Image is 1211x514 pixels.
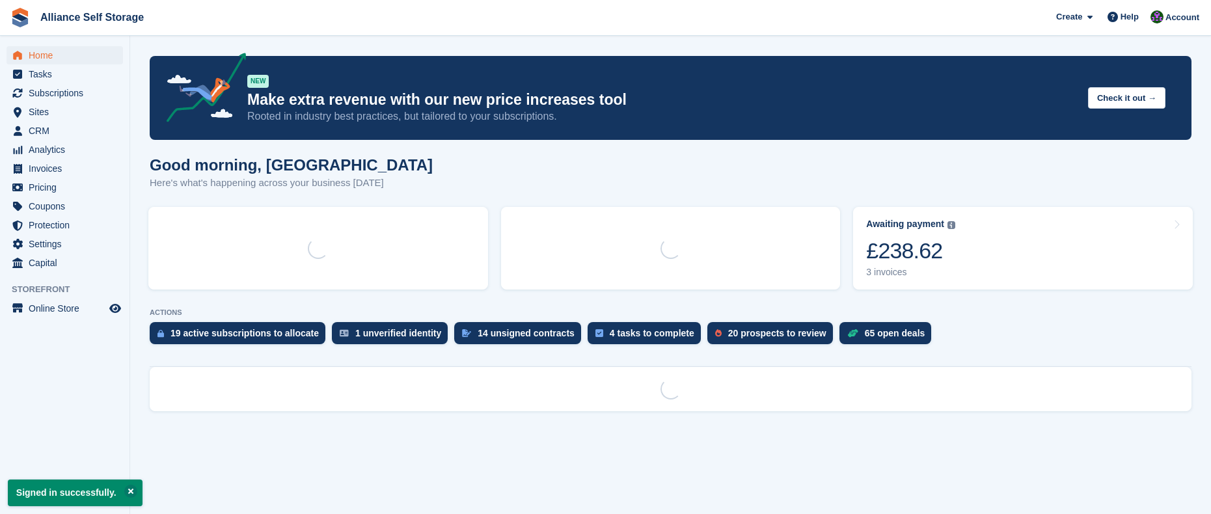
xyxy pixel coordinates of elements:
[7,141,123,159] a: menu
[29,216,107,234] span: Protection
[29,159,107,178] span: Invoices
[462,329,471,337] img: contract_signature_icon-13c848040528278c33f63329250d36e43548de30e8caae1d1a13099fd9432cc5.svg
[866,219,944,230] div: Awaiting payment
[29,122,107,140] span: CRM
[847,329,858,338] img: deal-1b604bf984904fb50ccaf53a9ad4b4a5d6e5aea283cecdc64d6e3604feb123c2.svg
[8,480,143,506] p: Signed in successfully.
[7,197,123,215] a: menu
[866,237,955,264] div: £238.62
[355,328,441,338] div: 1 unverified identity
[947,221,955,229] img: icon-info-grey-7440780725fd019a000dd9b08b2336e03edf1995a4989e88bcd33f0948082b44.svg
[588,322,707,351] a: 4 tasks to complete
[1121,10,1139,23] span: Help
[247,75,269,88] div: NEW
[29,141,107,159] span: Analytics
[7,254,123,272] a: menu
[157,329,164,338] img: active_subscription_to_allocate_icon-d502201f5373d7db506a760aba3b589e785aa758c864c3986d89f69b8ff3...
[7,122,123,140] a: menu
[247,109,1078,124] p: Rooted in industry best practices, but tailored to your subscriptions.
[29,197,107,215] span: Coupons
[29,235,107,253] span: Settings
[715,329,722,337] img: prospect-51fa495bee0391a8d652442698ab0144808aea92771e9ea1ae160a38d050c398.svg
[340,329,349,337] img: verify_identity-adf6edd0f0f0b5bbfe63781bf79b02c33cf7c696d77639b501bdc392416b5a36.svg
[839,322,938,351] a: 65 open deals
[595,329,603,337] img: task-75834270c22a3079a89374b754ae025e5fb1db73e45f91037f5363f120a921f8.svg
[7,299,123,318] a: menu
[707,322,839,351] a: 20 prospects to review
[107,301,123,316] a: Preview store
[866,267,955,278] div: 3 invoices
[1088,87,1165,109] button: Check it out →
[7,65,123,83] a: menu
[35,7,149,28] a: Alliance Self Storage
[170,328,319,338] div: 19 active subscriptions to allocate
[10,8,30,27] img: stora-icon-8386f47178a22dfd0bd8f6a31ec36ba5ce8667c1dd55bd0f319d3a0aa187defe.svg
[29,254,107,272] span: Capital
[610,328,694,338] div: 4 tasks to complete
[156,53,247,127] img: price-adjustments-announcement-icon-8257ccfd72463d97f412b2fc003d46551f7dbcb40ab6d574587a9cd5c0d94...
[7,46,123,64] a: menu
[728,328,826,338] div: 20 prospects to review
[7,216,123,234] a: menu
[478,328,575,338] div: 14 unsigned contracts
[7,235,123,253] a: menu
[150,176,433,191] p: Here's what's happening across your business [DATE]
[332,322,454,351] a: 1 unverified identity
[454,322,588,351] a: 14 unsigned contracts
[12,283,129,296] span: Storefront
[7,159,123,178] a: menu
[29,103,107,121] span: Sites
[7,84,123,102] a: menu
[853,207,1193,290] a: Awaiting payment £238.62 3 invoices
[150,308,1191,317] p: ACTIONS
[247,90,1078,109] p: Make extra revenue with our new price increases tool
[29,65,107,83] span: Tasks
[29,178,107,196] span: Pricing
[7,178,123,196] a: menu
[1150,10,1163,23] img: Romilly Norton
[29,46,107,64] span: Home
[1056,10,1082,23] span: Create
[29,84,107,102] span: Subscriptions
[150,156,433,174] h1: Good morning, [GEOGRAPHIC_DATA]
[29,299,107,318] span: Online Store
[7,103,123,121] a: menu
[1165,11,1199,24] span: Account
[150,322,332,351] a: 19 active subscriptions to allocate
[865,328,925,338] div: 65 open deals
